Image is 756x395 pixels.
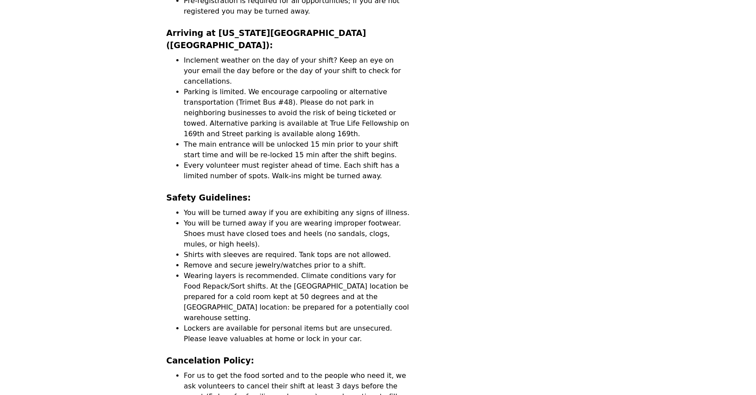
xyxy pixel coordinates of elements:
li: You will be turned away if you are exhibiting any signs of illness. [184,208,410,218]
strong: Cancelation Policy: [166,356,254,365]
li: Parking is limited. We encourage carpooling or alternative transportation (Trimet Bus #48). Pleas... [184,87,410,139]
li: Lockers are available for personal items but are unsecured. Please leave valuables at home or loc... [184,323,410,344]
strong: Safety Guidelines: [166,193,251,202]
strong: Arriving at [US_STATE][GEOGRAPHIC_DATA] ([GEOGRAPHIC_DATA]): [166,28,366,50]
li: You will be turned away if you are wearing improper footwear. Shoes must have closed toes and hee... [184,218,410,250]
li: Every volunteer must register ahead of time. Each shift has a limited number of spots. Walk-ins m... [184,160,410,181]
li: Wearing layers is recommended. Climate conditions vary for Food Repack/Sort shifts. At the [GEOGR... [184,271,410,323]
li: Remove and secure jewelry/watches prior to a shift. [184,260,410,271]
li: Shirts with sleeves are required. Tank tops are not allowed. [184,250,410,260]
li: Inclement weather on the day of your shift? Keep an eye on your email the day before or the day o... [184,55,410,87]
li: The main entrance will be unlocked 15 min prior to your shift start time and will be re-locked 15... [184,139,410,160]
